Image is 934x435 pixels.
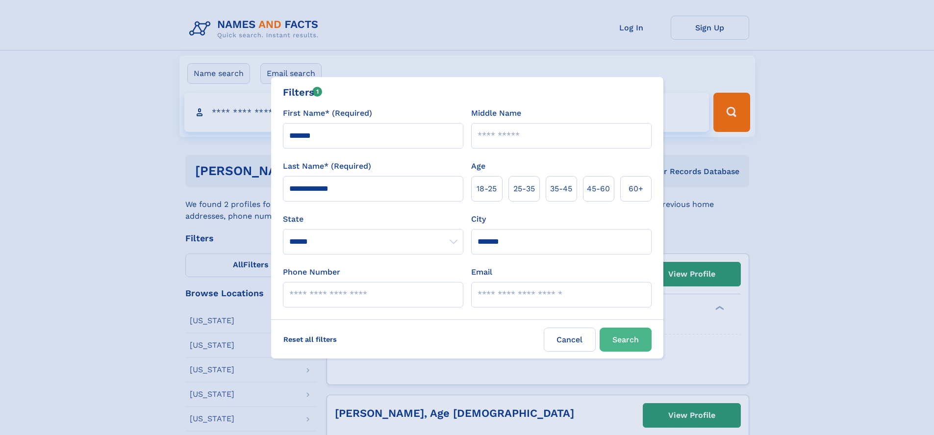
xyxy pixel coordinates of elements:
label: Reset all filters [277,328,343,351]
span: 45‑60 [587,183,610,195]
button: Search [600,328,652,352]
label: Email [471,266,492,278]
label: State [283,213,463,225]
label: Phone Number [283,266,340,278]
label: Cancel [544,328,596,352]
span: 25‑35 [513,183,535,195]
label: City [471,213,486,225]
span: 18‑25 [477,183,497,195]
span: 35‑45 [550,183,572,195]
label: Middle Name [471,107,521,119]
div: Filters [283,85,323,100]
span: 60+ [629,183,643,195]
label: Age [471,160,485,172]
label: Last Name* (Required) [283,160,371,172]
label: First Name* (Required) [283,107,372,119]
